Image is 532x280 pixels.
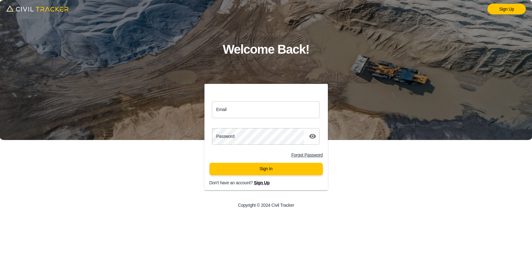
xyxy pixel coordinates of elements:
input: email [212,101,320,118]
a: Sign Up [254,180,270,185]
p: Copyright © 2024 Civil Tracker [238,203,294,208]
a: Forgot Password [291,152,323,157]
h1: Welcome Back! [223,39,309,60]
a: Sign Up [487,4,526,14]
button: toggle password visibility [306,130,319,142]
button: Sign In [209,163,323,175]
img: logo [6,3,69,14]
p: Don't have an account? [209,180,333,185]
